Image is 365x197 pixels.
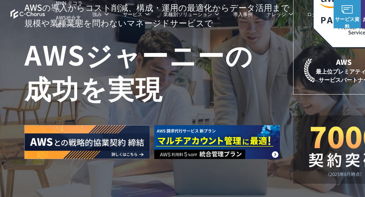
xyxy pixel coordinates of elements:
[334,15,360,30] span: サービス資料
[92,10,109,18] p: 強み
[233,10,253,18] a: 導入事例
[24,125,150,159] img: AWSとの戦略的協業契約 締結
[163,10,219,18] p: 業種別ソリューション
[123,10,149,18] p: サービス
[267,10,293,18] p: ナレッジ
[342,5,353,14] img: AWS総合支援サービス C-Chorus サービス資料
[154,125,280,159] img: AWS請求代行サービス 統合管理プラン
[336,57,352,67] em: AWS
[307,10,327,18] a: ログイン
[24,37,293,104] h1: AWS ジャーニーの 成功を実現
